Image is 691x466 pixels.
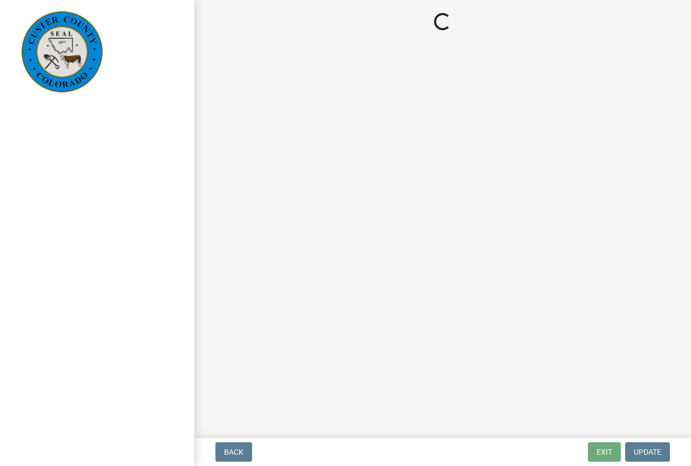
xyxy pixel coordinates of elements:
[224,448,243,456] span: Back
[634,448,661,456] span: Update
[625,442,670,462] button: Update
[22,11,103,92] img: Custer County, Colorado
[588,442,621,462] button: Exit
[215,442,252,462] button: Back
